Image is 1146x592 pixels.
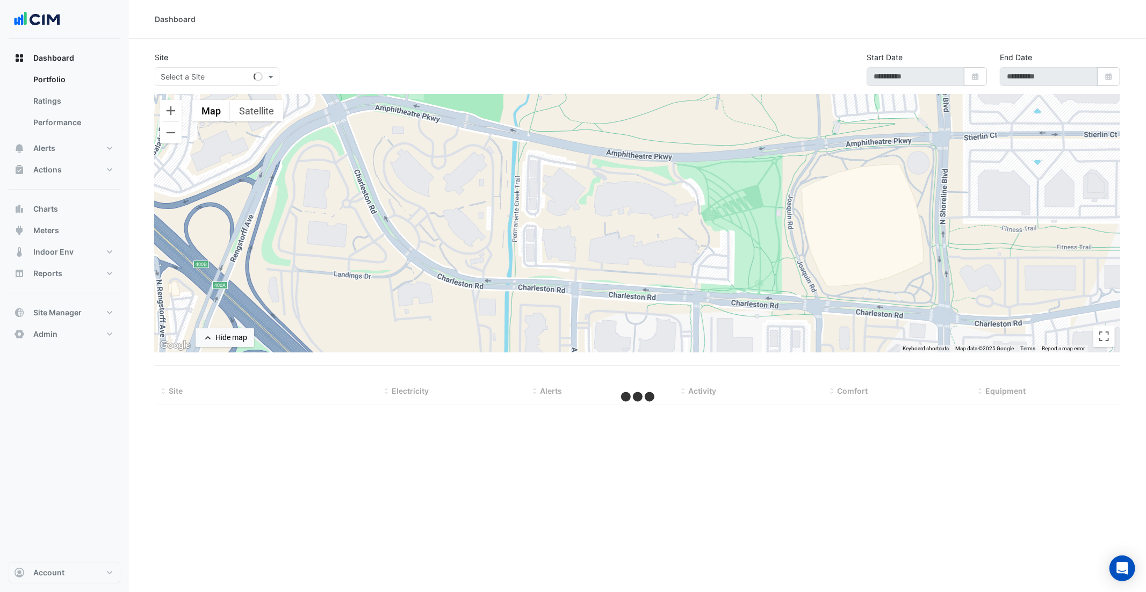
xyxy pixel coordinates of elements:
app-icon: Actions [14,164,25,175]
button: Keyboard shortcuts [903,345,949,352]
span: Comfort [837,386,868,395]
button: Dashboard [9,47,120,69]
button: Show street map [192,100,230,121]
button: Reports [9,263,120,284]
div: Open Intercom Messenger [1109,555,1135,581]
app-icon: Indoor Env [14,247,25,257]
span: Meters [33,225,59,236]
button: Zoom in [160,100,182,121]
img: Google [157,338,193,352]
app-icon: Site Manager [14,307,25,318]
span: Reports [33,268,62,279]
span: Map data ©2025 Google [955,345,1014,351]
a: Open this area in Google Maps (opens a new window) [157,338,193,352]
span: Charts [33,204,58,214]
button: Zoom out [160,122,182,143]
span: Activity [689,386,717,395]
span: Dashboard [33,53,74,63]
button: Charts [9,198,120,220]
button: Show satellite imagery [230,100,283,121]
span: Alerts [540,386,562,395]
button: Account [9,562,120,583]
a: Report a map error [1042,345,1085,351]
span: Equipment [986,386,1026,395]
span: Alerts [33,143,55,154]
div: Hide map [215,332,247,343]
button: Admin [9,323,120,345]
div: Dashboard [155,13,196,25]
app-icon: Reports [14,268,25,279]
span: Admin [33,329,57,340]
label: End Date [1000,52,1032,63]
app-icon: Charts [14,204,25,214]
button: Meters [9,220,120,241]
span: Actions [33,164,62,175]
app-icon: Dashboard [14,53,25,63]
label: Site [155,52,168,63]
label: Start Date [867,52,903,63]
button: Hide map [196,328,254,347]
img: Company Logo [13,9,61,30]
button: Toggle fullscreen view [1093,326,1115,347]
button: Site Manager [9,302,120,323]
button: Actions [9,159,120,181]
span: Site Manager [33,307,82,318]
a: Terms (opens in new tab) [1020,345,1035,351]
app-icon: Admin [14,329,25,340]
app-icon: Meters [14,225,25,236]
a: Portfolio [25,69,120,90]
span: Account [33,567,64,578]
span: Electricity [392,386,429,395]
div: Dashboard [9,69,120,138]
a: Performance [25,112,120,133]
span: Indoor Env [33,247,74,257]
button: Indoor Env [9,241,120,263]
button: Alerts [9,138,120,159]
a: Ratings [25,90,120,112]
app-icon: Alerts [14,143,25,154]
span: Site [169,386,183,395]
